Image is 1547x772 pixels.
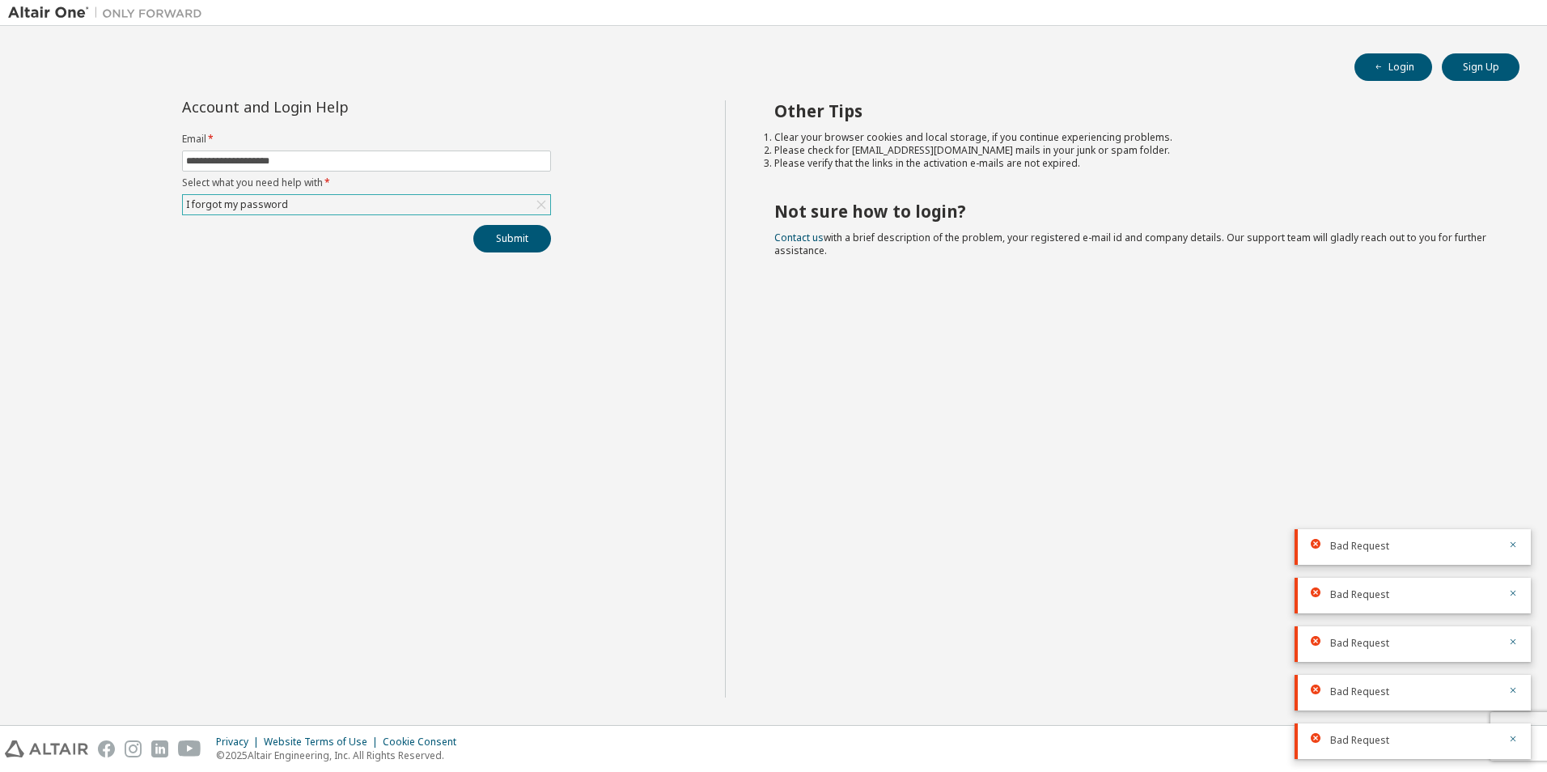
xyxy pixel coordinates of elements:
[1330,540,1389,553] span: Bad Request
[182,100,477,113] div: Account and Login Help
[473,225,551,252] button: Submit
[1330,685,1389,698] span: Bad Request
[774,100,1491,121] h2: Other Tips
[1330,637,1389,650] span: Bad Request
[98,740,115,757] img: facebook.svg
[1354,53,1432,81] button: Login
[1330,734,1389,747] span: Bad Request
[774,144,1491,157] li: Please check for [EMAIL_ADDRESS][DOMAIN_NAME] mails in your junk or spam folder.
[125,740,142,757] img: instagram.svg
[774,231,824,244] a: Contact us
[182,133,551,146] label: Email
[178,740,201,757] img: youtube.svg
[774,201,1491,222] h2: Not sure how to login?
[8,5,210,21] img: Altair One
[1442,53,1519,81] button: Sign Up
[151,740,168,757] img: linkedin.svg
[216,749,466,762] p: © 2025 Altair Engineering, Inc. All Rights Reserved.
[216,736,264,749] div: Privacy
[774,131,1491,144] li: Clear your browser cookies and local storage, if you continue experiencing problems.
[5,740,88,757] img: altair_logo.svg
[383,736,466,749] div: Cookie Consent
[264,736,383,749] div: Website Terms of Use
[774,157,1491,170] li: Please verify that the links in the activation e-mails are not expired.
[184,196,290,214] div: I forgot my password
[774,231,1486,257] span: with a brief description of the problem, your registered e-mail id and company details. Our suppo...
[183,195,550,214] div: I forgot my password
[182,176,551,189] label: Select what you need help with
[1330,588,1389,601] span: Bad Request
